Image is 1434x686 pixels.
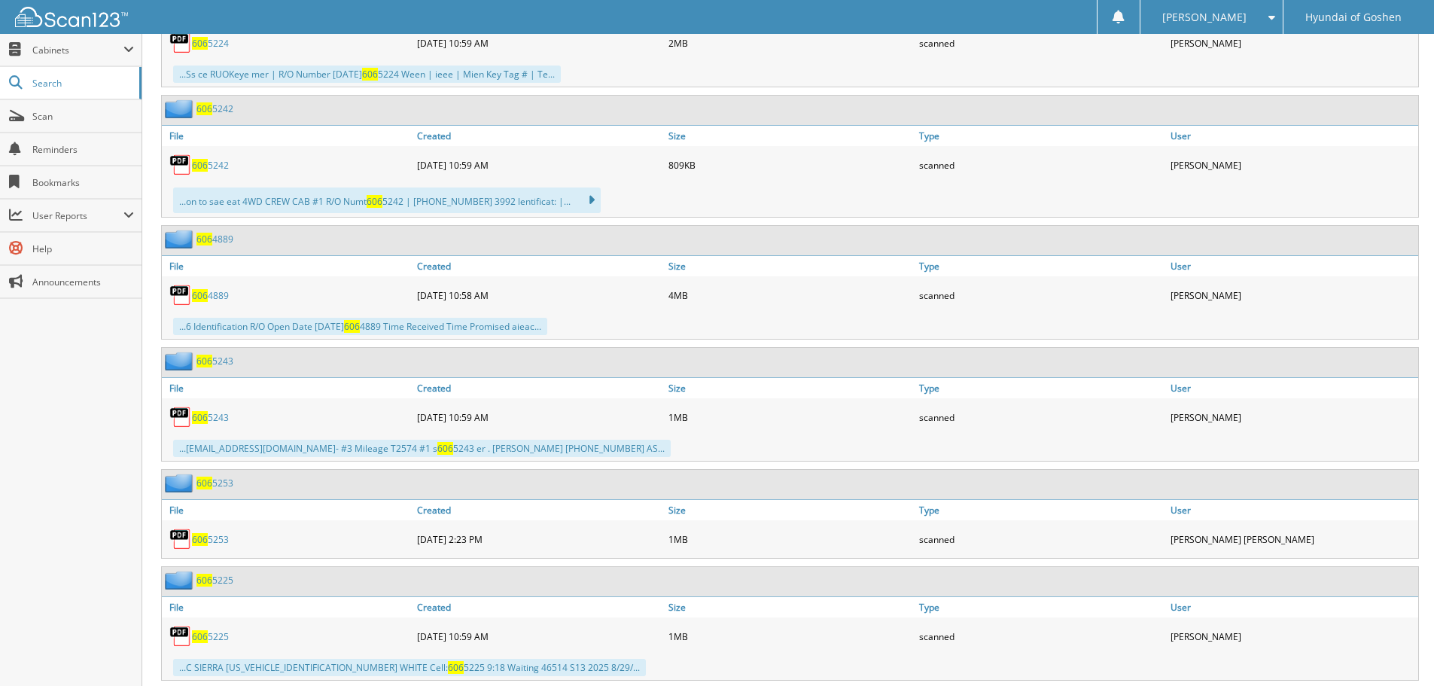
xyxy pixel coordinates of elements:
[173,66,561,83] div: ...Ss ce RUOKeye mer | R/O Number [DATE] 5224 Ween | ieee | Mien Key Tag # | Te...
[1167,126,1418,146] a: User
[665,621,916,651] div: 1MB
[162,256,413,276] a: File
[1359,614,1434,686] iframe: Chat Widget
[413,597,665,617] a: Created
[665,256,916,276] a: Size
[169,625,192,648] img: PDF.png
[162,126,413,146] a: File
[169,284,192,306] img: PDF.png
[192,411,229,424] a: 6065243
[32,44,123,56] span: Cabinets
[196,102,233,115] a: 6065242
[448,661,464,674] span: 606
[665,597,916,617] a: Size
[915,524,1167,554] div: scanned
[173,318,547,335] div: ...6 Identification R/O Open Date [DATE] 4889 Time Received Time Promised aieac...
[915,150,1167,180] div: scanned
[32,176,134,189] span: Bookmarks
[413,28,665,58] div: [DATE] 10:59 AM
[413,402,665,432] div: [DATE] 10:59 AM
[192,159,208,172] span: 606
[1305,13,1402,22] span: Hyundai of Goshen
[162,500,413,520] a: File
[1167,621,1418,651] div: [PERSON_NAME]
[1167,150,1418,180] div: [PERSON_NAME]
[192,289,208,302] span: 606
[413,256,665,276] a: Created
[1167,402,1418,432] div: [PERSON_NAME]
[165,571,196,590] img: folder2.png
[192,411,208,424] span: 606
[196,574,233,587] a: 6065225
[196,477,212,489] span: 606
[1167,597,1418,617] a: User
[32,242,134,255] span: Help
[915,126,1167,146] a: Type
[196,102,212,115] span: 606
[196,574,212,587] span: 606
[1167,378,1418,398] a: User
[413,126,665,146] a: Created
[665,28,916,58] div: 2MB
[413,621,665,651] div: [DATE] 10:59 AM
[169,406,192,428] img: PDF.png
[915,256,1167,276] a: Type
[665,500,916,520] a: Size
[915,378,1167,398] a: Type
[413,150,665,180] div: [DATE] 10:59 AM
[915,597,1167,617] a: Type
[169,32,192,54] img: PDF.png
[192,630,208,643] span: 606
[915,28,1167,58] div: scanned
[915,621,1167,651] div: scanned
[165,474,196,492] img: folder2.png
[196,233,233,245] a: 6064889
[1167,500,1418,520] a: User
[196,355,233,367] a: 6065243
[367,195,382,208] span: 606
[165,99,196,118] img: folder2.png
[1162,13,1247,22] span: [PERSON_NAME]
[32,77,132,90] span: Search
[413,378,665,398] a: Created
[665,524,916,554] div: 1MB
[173,659,646,676] div: ...C SIERRA [US_VEHICLE_IDENTIFICATION_NUMBER] WHITE Cell: 5225 9:18 Waiting 46514 S13 2025 8/29/...
[1167,280,1418,310] div: [PERSON_NAME]
[169,528,192,550] img: PDF.png
[196,233,212,245] span: 606
[15,7,128,27] img: scan123-logo-white.svg
[192,37,229,50] a: 6065224
[162,597,413,617] a: File
[665,378,916,398] a: Size
[362,68,378,81] span: 606
[32,143,134,156] span: Reminders
[915,402,1167,432] div: scanned
[192,289,229,302] a: 6064889
[413,280,665,310] div: [DATE] 10:58 AM
[1167,524,1418,554] div: [PERSON_NAME] [PERSON_NAME]
[413,524,665,554] div: [DATE] 2:23 PM
[915,280,1167,310] div: scanned
[1167,256,1418,276] a: User
[413,500,665,520] a: Created
[192,37,208,50] span: 606
[32,110,134,123] span: Scan
[196,477,233,489] a: 6065253
[162,378,413,398] a: File
[192,159,229,172] a: 6065242
[665,126,916,146] a: Size
[665,280,916,310] div: 4MB
[665,150,916,180] div: 809KB
[1167,28,1418,58] div: [PERSON_NAME]
[165,352,196,370] img: folder2.png
[196,355,212,367] span: 606
[915,500,1167,520] a: Type
[32,209,123,222] span: User Reports
[32,276,134,288] span: Announcements
[192,630,229,643] a: 6065225
[192,533,208,546] span: 606
[165,230,196,248] img: folder2.png
[173,188,601,213] div: ...on to sae eat 4WD CREW CAB #1 R/O Numt 5242 | [PHONE_NUMBER] 3992 lentificat: |...
[192,533,229,546] a: 6065253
